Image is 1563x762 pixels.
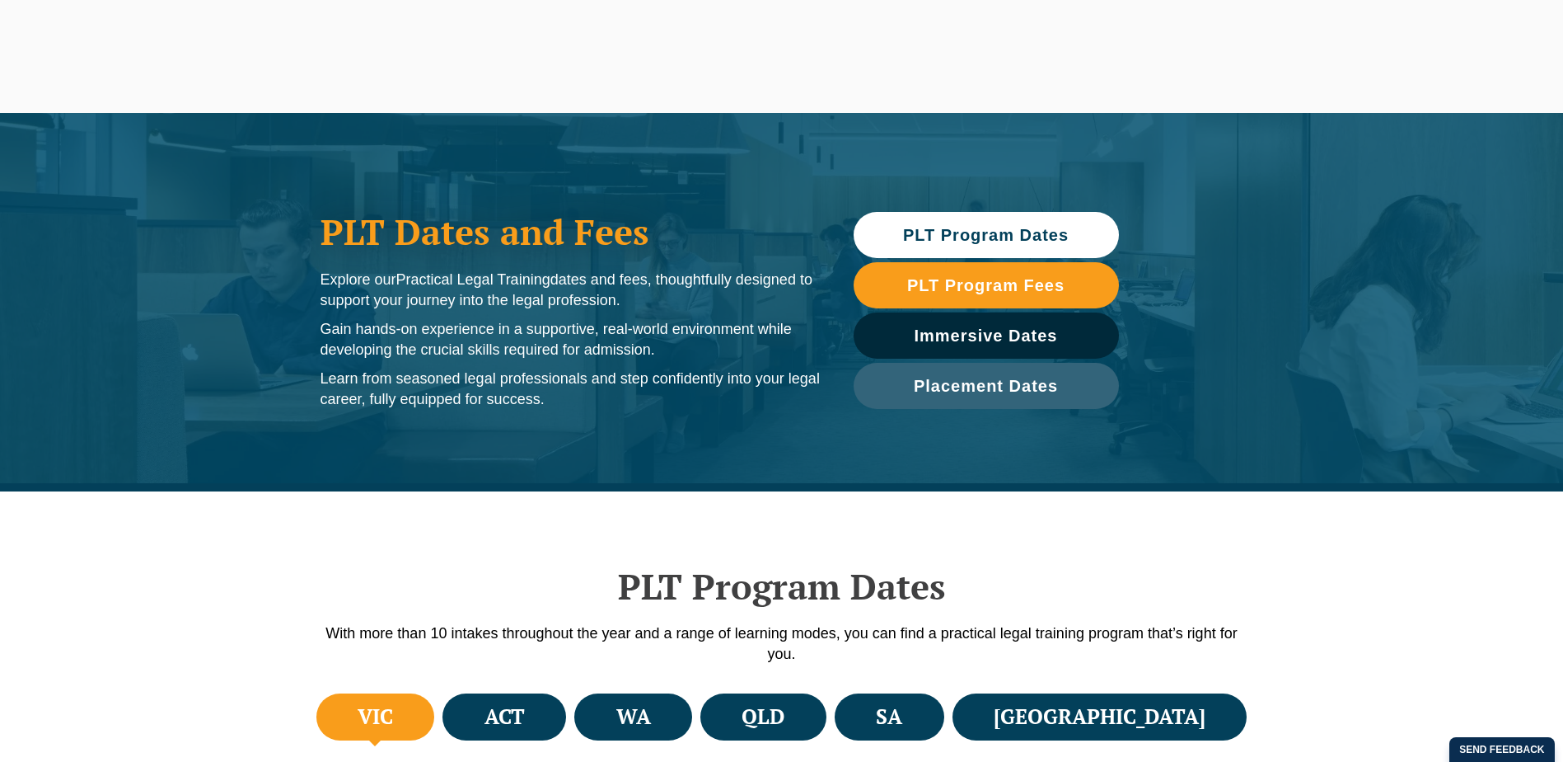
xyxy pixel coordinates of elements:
[312,623,1252,665] p: With more than 10 intakes throughout the year and a range of learning modes, you can find a pract...
[915,327,1058,344] span: Immersive Dates
[854,363,1119,409] a: Placement Dates
[907,277,1065,294] span: PLT Program Fees
[312,566,1252,607] h2: PLT Program Dates
[396,271,550,288] span: Practical Legal Training
[484,703,525,731] h4: ACT
[321,270,821,311] p: Explore our dates and fees, thoughtfully designed to support your journey into the legal profession.
[321,369,821,410] p: Learn from seasoned legal professionals and step confidently into your legal career, fully equipp...
[854,262,1119,308] a: PLT Program Fees
[854,313,1119,359] a: Immersive Dates
[616,703,651,731] h4: WA
[914,378,1058,394] span: Placement Dates
[876,703,902,731] h4: SA
[903,227,1069,243] span: PLT Program Dates
[854,212,1119,258] a: PLT Program Dates
[742,703,784,731] h4: QLD
[994,703,1205,731] h4: [GEOGRAPHIC_DATA]
[321,211,821,252] h1: PLT Dates and Fees
[321,319,821,360] p: Gain hands-on experience in a supportive, real-world environment while developing the crucial ski...
[358,703,393,731] h4: VIC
